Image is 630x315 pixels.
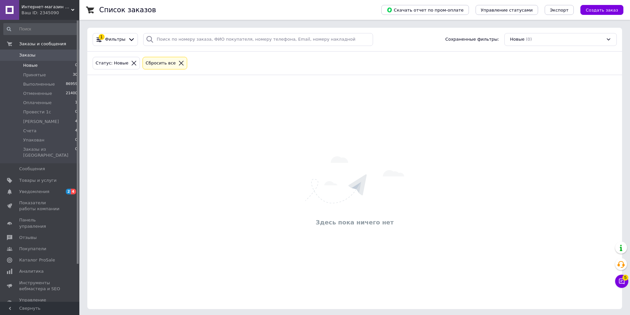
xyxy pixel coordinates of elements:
span: Новые [23,62,38,68]
span: Заказы из [GEOGRAPHIC_DATA] [23,146,75,158]
span: Аналитика [19,268,44,274]
span: 5 [622,274,628,280]
button: Управление статусами [476,5,538,15]
span: [PERSON_NAME] [23,119,59,125]
span: Скачать отчет по пром-оплате [387,7,464,13]
span: Заказы и сообщения [19,41,66,47]
span: 4 [75,128,77,134]
span: 0 [75,109,77,115]
a: Создать заказ [574,7,623,12]
span: Уведомления [19,189,49,195]
span: Выполненные [23,81,55,87]
span: Создать заказ [586,8,618,13]
span: Управление сайтом [19,297,61,309]
span: Каталог ProSale [19,257,55,263]
span: Оплаченные [23,100,52,106]
span: Заказы [19,52,35,58]
span: Отзывы [19,235,37,241]
div: Ваш ID: 2345090 [21,10,79,16]
span: 21400 [66,91,77,97]
span: 30 [73,72,77,78]
span: Покупатели [19,246,46,252]
span: Инструменты вебмастера и SEO [19,280,61,292]
span: Панель управления [19,217,61,229]
span: Новые [510,36,525,43]
span: Экспорт [550,8,568,13]
span: 0 [75,137,77,143]
button: Экспорт [545,5,574,15]
div: Статус: Новые [94,60,130,67]
span: Счета [23,128,36,134]
input: Поиск по номеру заказа, ФИО покупателя, номеру телефона, Email, номеру накладной [143,33,373,46]
span: (0) [526,37,532,42]
span: Принятые [23,72,46,78]
h1: Список заказов [99,6,156,14]
div: 1 [99,34,105,40]
span: Провести 1с [23,109,51,115]
span: Товары и услуги [19,177,57,183]
span: 0 [75,146,77,158]
span: 4 [71,189,76,194]
span: 0 [75,62,77,68]
input: Поиск [3,23,78,35]
span: 86959 [66,81,77,87]
button: Скачать отчет по пром-оплате [381,5,469,15]
span: Сообщения [19,166,45,172]
span: Показатели работы компании [19,200,61,212]
span: 4 [75,119,77,125]
span: Сохраненные фильтры: [445,36,499,43]
span: Упакован [23,137,44,143]
span: Управление статусами [481,8,533,13]
span: Фильтры [105,36,126,43]
button: Чат с покупателем5 [615,275,628,288]
span: Отмененные [23,91,52,97]
span: Интернет-магазин «Мир Ручного Инструмента» [21,4,71,10]
div: Здесь пока ничего нет [91,218,619,226]
button: Создать заказ [580,5,623,15]
span: 1 [75,100,77,106]
div: Сбросить все [144,60,177,67]
span: 2 [66,189,71,194]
